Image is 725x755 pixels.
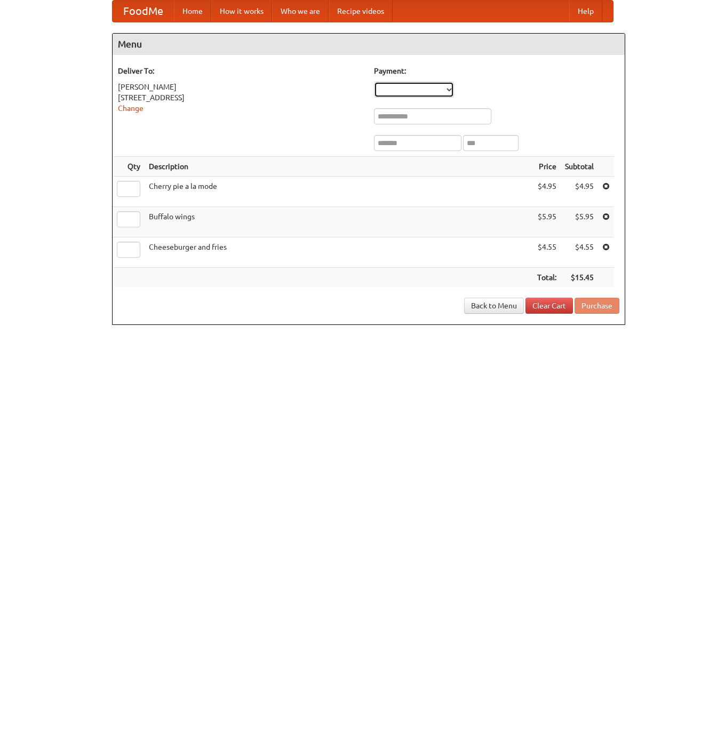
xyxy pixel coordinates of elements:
[118,104,144,113] a: Change
[533,237,561,268] td: $4.55
[561,157,598,177] th: Subtotal
[329,1,393,22] a: Recipe videos
[145,207,533,237] td: Buffalo wings
[145,177,533,207] td: Cherry pie a la mode
[561,237,598,268] td: $4.55
[374,66,619,76] h5: Payment:
[118,82,363,92] div: [PERSON_NAME]
[569,1,602,22] a: Help
[174,1,211,22] a: Home
[561,177,598,207] td: $4.95
[118,66,363,76] h5: Deliver To:
[211,1,272,22] a: How it works
[533,157,561,177] th: Price
[113,1,174,22] a: FoodMe
[464,298,524,314] a: Back to Menu
[113,34,625,55] h4: Menu
[145,157,533,177] th: Description
[533,207,561,237] td: $5.95
[525,298,573,314] a: Clear Cart
[533,177,561,207] td: $4.95
[113,157,145,177] th: Qty
[272,1,329,22] a: Who we are
[533,268,561,288] th: Total:
[575,298,619,314] button: Purchase
[561,207,598,237] td: $5.95
[118,92,363,103] div: [STREET_ADDRESS]
[561,268,598,288] th: $15.45
[145,237,533,268] td: Cheeseburger and fries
